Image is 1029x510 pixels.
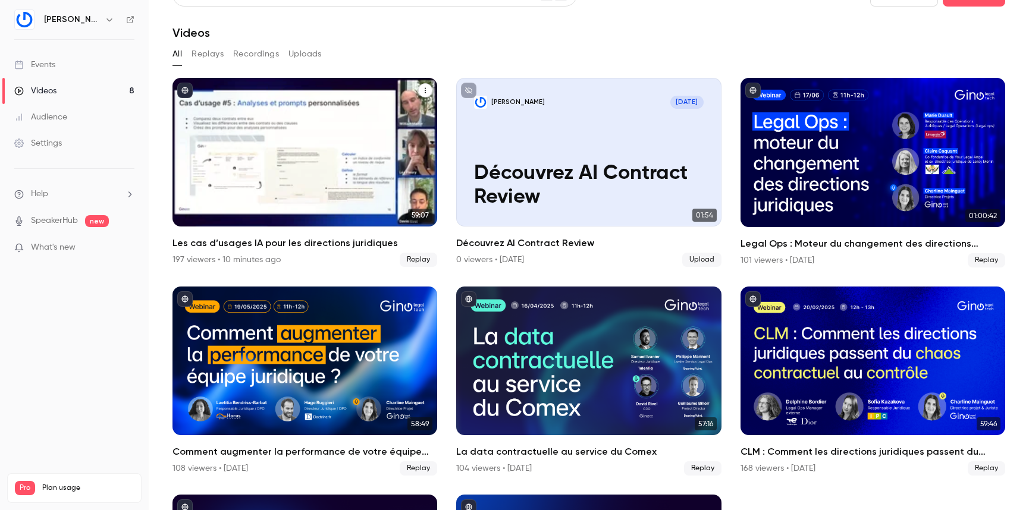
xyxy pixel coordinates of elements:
h2: Legal Ops : Moteur du changement des directions juridiques [741,237,1005,251]
h1: Videos [172,26,210,40]
button: All [172,45,182,64]
span: Plan usage [42,483,134,493]
li: Découvrez AI Contract Review [456,78,721,267]
a: 59:07Les cas d’usages IA pour les directions juridiques197 viewers • 10 minutes agoReplay [172,78,437,267]
div: 108 viewers • [DATE] [172,462,248,474]
span: Replay [400,461,437,476]
p: Découvrez AI Contract Review [474,162,704,209]
a: 57:16La data contractuelle au service du Comex104 viewers • [DATE]Replay [456,287,721,476]
button: published [177,83,193,98]
li: help-dropdown-opener [14,188,134,200]
h2: Les cas d’usages IA pour les directions juridiques [172,236,437,250]
div: 197 viewers • 10 minutes ago [172,254,281,266]
span: 59:46 [977,417,1000,430]
span: Pro [15,481,35,495]
span: What's new [31,241,76,254]
button: published [177,291,193,307]
li: Legal Ops : Moteur du changement des directions juridiques [741,78,1005,267]
span: 57:16 [695,417,717,430]
img: Gino LegalTech [15,10,34,29]
span: new [85,215,109,227]
div: 0 viewers • [DATE] [456,254,524,266]
div: 168 viewers • [DATE] [741,462,815,474]
span: Help [31,188,48,200]
button: Uploads [288,45,322,64]
span: 01:00:42 [965,209,1000,222]
div: Events [14,59,55,71]
a: 01:00:42Legal Ops : Moteur du changement des directions juridiques101 viewers • [DATE]Replay [741,78,1005,267]
p: [PERSON_NAME] [491,97,545,106]
li: La data contractuelle au service du Comex [456,287,721,476]
div: 104 viewers • [DATE] [456,462,532,474]
span: Replay [968,253,1005,267]
a: 59:46CLM : Comment les directions juridiques passent du chaos contractuel au contrôle168 viewers ... [741,287,1005,476]
a: SpeakerHub [31,215,78,227]
button: unpublished [461,83,476,98]
span: Upload [682,253,721,267]
h2: Découvrez AI Contract Review [456,236,721,250]
h2: CLM : Comment les directions juridiques passent du chaos contractuel au contrôle [741,445,1005,459]
li: Les cas d’usages IA pour les directions juridiques [172,78,437,267]
li: Comment augmenter la performance de votre équipe juridique ? [172,287,437,476]
span: Replay [968,461,1005,476]
h2: La data contractuelle au service du Comex [456,445,721,459]
a: Découvrez AI Contract Review[PERSON_NAME][DATE]Découvrez AI Contract Review01:54Découvrez AI Cont... [456,78,721,267]
h6: [PERSON_NAME] [44,14,100,26]
li: CLM : Comment les directions juridiques passent du chaos contractuel au contrôle [741,287,1005,476]
button: Replays [192,45,224,64]
img: Découvrez AI Contract Review [474,96,487,109]
div: 101 viewers • [DATE] [741,254,814,266]
span: Replay [400,253,437,267]
div: Videos [14,85,57,97]
span: [DATE] [670,96,704,109]
span: 59:07 [408,209,432,222]
span: 58:49 [407,417,432,430]
button: published [745,291,761,307]
button: Recordings [233,45,279,64]
iframe: Noticeable Trigger [120,243,134,253]
span: Replay [684,461,721,476]
button: published [461,291,476,307]
button: published [745,83,761,98]
h2: Comment augmenter la performance de votre équipe juridique ? [172,445,437,459]
span: 01:54 [692,209,717,222]
div: Audience [14,111,67,123]
div: Settings [14,137,62,149]
a: 58:49Comment augmenter la performance de votre équipe juridique ?108 viewers • [DATE]Replay [172,287,437,476]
